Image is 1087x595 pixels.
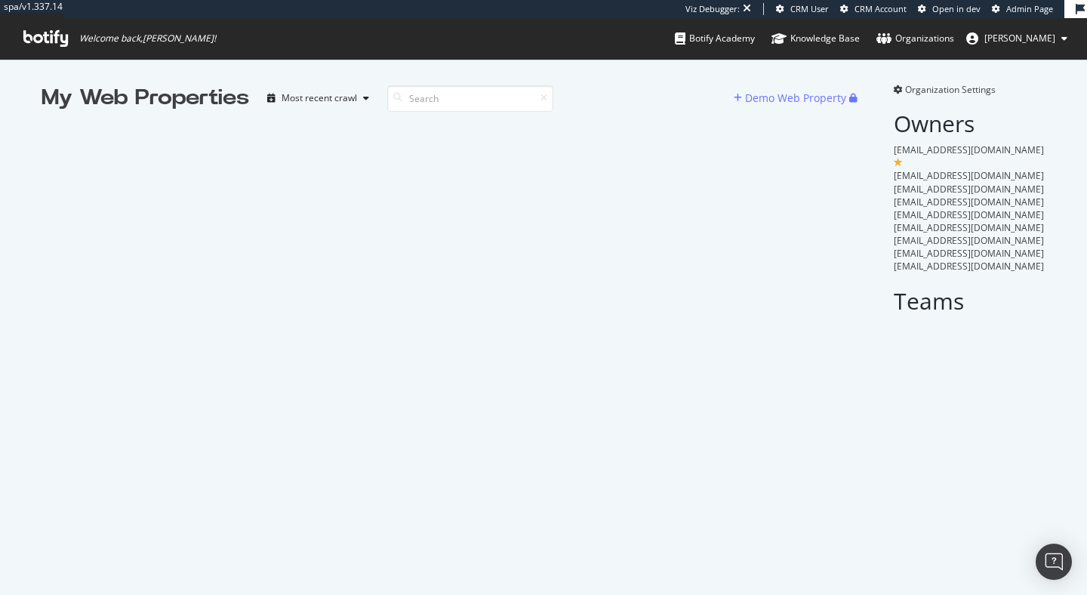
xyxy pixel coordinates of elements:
div: Knowledge Base [771,31,860,46]
span: Organization Settings [905,83,996,96]
span: adrianna [984,32,1055,45]
div: My Web Properties [42,83,249,113]
span: [EMAIL_ADDRESS][DOMAIN_NAME] [894,143,1044,156]
div: Organizations [876,31,954,46]
span: [EMAIL_ADDRESS][DOMAIN_NAME] [894,247,1044,260]
span: [EMAIL_ADDRESS][DOMAIN_NAME] [894,183,1044,196]
span: [EMAIL_ADDRESS][DOMAIN_NAME] [894,234,1044,247]
a: CRM User [776,3,829,15]
span: [EMAIL_ADDRESS][DOMAIN_NAME] [894,169,1044,182]
span: Welcome back, [PERSON_NAME] ! [79,32,216,45]
h2: Teams [894,288,1045,313]
a: Admin Page [992,3,1053,15]
span: [EMAIL_ADDRESS][DOMAIN_NAME] [894,196,1044,208]
span: [EMAIL_ADDRESS][DOMAIN_NAME] [894,260,1044,273]
span: CRM User [790,3,829,14]
a: Botify Academy [675,18,755,59]
div: Viz Debugger: [685,3,740,15]
a: Demo Web Property [734,91,849,104]
div: Open Intercom Messenger [1036,544,1072,580]
div: Demo Web Property [745,91,846,106]
button: Demo Web Property [734,86,849,110]
div: Most recent crawl [282,94,357,103]
span: Open in dev [932,3,981,14]
a: CRM Account [840,3,907,15]
a: Knowledge Base [771,18,860,59]
h2: Owners [894,111,1045,136]
input: Search [387,85,553,112]
button: Most recent crawl [261,86,375,110]
div: Botify Academy [675,31,755,46]
span: [EMAIL_ADDRESS][DOMAIN_NAME] [894,208,1044,221]
button: [PERSON_NAME] [954,26,1079,51]
span: [EMAIL_ADDRESS][DOMAIN_NAME] [894,221,1044,234]
a: Organizations [876,18,954,59]
a: Open in dev [918,3,981,15]
span: CRM Account [855,3,907,14]
span: Admin Page [1006,3,1053,14]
